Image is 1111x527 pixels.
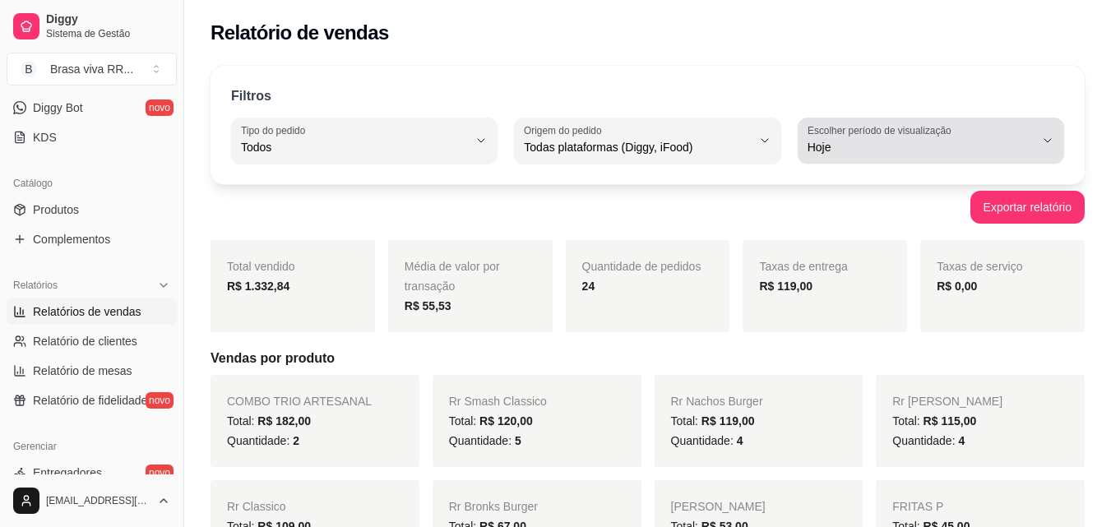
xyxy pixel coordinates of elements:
[405,260,500,293] span: Média de valor por transação
[7,226,177,252] a: Complementos
[937,260,1022,273] span: Taxas de serviço
[671,414,755,428] span: Total:
[449,414,533,428] span: Total:
[227,280,289,293] strong: R$ 1.332,84
[50,61,133,77] div: Brasa viva RR ...
[798,118,1064,164] button: Escolher período de visualizaçãoHoje
[227,260,295,273] span: Total vendido
[671,395,763,408] span: Rr Nachos Burger
[7,95,177,121] a: Diggy Botnovo
[759,260,847,273] span: Taxas de entrega
[21,61,37,77] span: B
[405,299,451,312] strong: R$ 55,53
[524,123,607,137] label: Origem do pedido
[514,118,780,164] button: Origem do pedidoTodas plataformas (Diggy, iFood)
[46,12,170,27] span: Diggy
[7,387,177,414] a: Relatório de fidelidadenovo
[671,434,743,447] span: Quantidade:
[46,494,150,507] span: [EMAIL_ADDRESS][DOMAIN_NAME]
[892,500,943,513] span: FRITAS P
[7,328,177,354] a: Relatório de clientes
[449,434,521,447] span: Quantidade:
[227,414,311,428] span: Total:
[7,7,177,46] a: DiggySistema de Gestão
[257,414,311,428] span: R$ 182,00
[524,139,751,155] span: Todas plataformas (Diggy, iFood)
[227,395,372,408] span: COMBO TRIO ARTESANAL
[924,414,977,428] span: R$ 115,00
[7,170,177,196] div: Catálogo
[582,260,701,273] span: Quantidade de pedidos
[808,123,956,137] label: Escolher período de visualização
[211,20,389,46] h2: Relatório de vendas
[227,500,286,513] span: Rr Classico
[7,481,177,520] button: [EMAIL_ADDRESS][DOMAIN_NAME]
[892,395,1002,408] span: Rr [PERSON_NAME]
[241,139,468,155] span: Todos
[701,414,755,428] span: R$ 119,00
[33,303,141,320] span: Relatórios de vendas
[227,434,299,447] span: Quantidade:
[231,86,271,106] p: Filtros
[33,333,137,349] span: Relatório de clientes
[7,358,177,384] a: Relatório de mesas
[33,129,57,146] span: KDS
[33,363,132,379] span: Relatório de mesas
[33,392,147,409] span: Relatório de fidelidade
[211,349,1085,368] h5: Vendas por produto
[737,434,743,447] span: 4
[671,500,766,513] span: [PERSON_NAME]
[759,280,812,293] strong: R$ 119,00
[33,465,102,481] span: Entregadores
[808,139,1035,155] span: Hoje
[293,434,299,447] span: 2
[515,434,521,447] span: 5
[582,280,595,293] strong: 24
[33,231,110,247] span: Complementos
[7,53,177,86] button: Select a team
[7,298,177,325] a: Relatórios de vendas
[241,123,311,137] label: Tipo do pedido
[46,27,170,40] span: Sistema de Gestão
[7,124,177,150] a: KDS
[7,460,177,486] a: Entregadoresnovo
[449,500,538,513] span: Rr Bronks Burger
[970,191,1085,224] button: Exportar relatório
[33,99,83,116] span: Diggy Bot
[7,196,177,223] a: Produtos
[892,414,976,428] span: Total:
[958,434,965,447] span: 4
[449,395,547,408] span: Rr Smash Classico
[13,279,58,292] span: Relatórios
[892,434,965,447] span: Quantidade:
[7,433,177,460] div: Gerenciar
[937,280,977,293] strong: R$ 0,00
[479,414,533,428] span: R$ 120,00
[33,201,79,218] span: Produtos
[231,118,498,164] button: Tipo do pedidoTodos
